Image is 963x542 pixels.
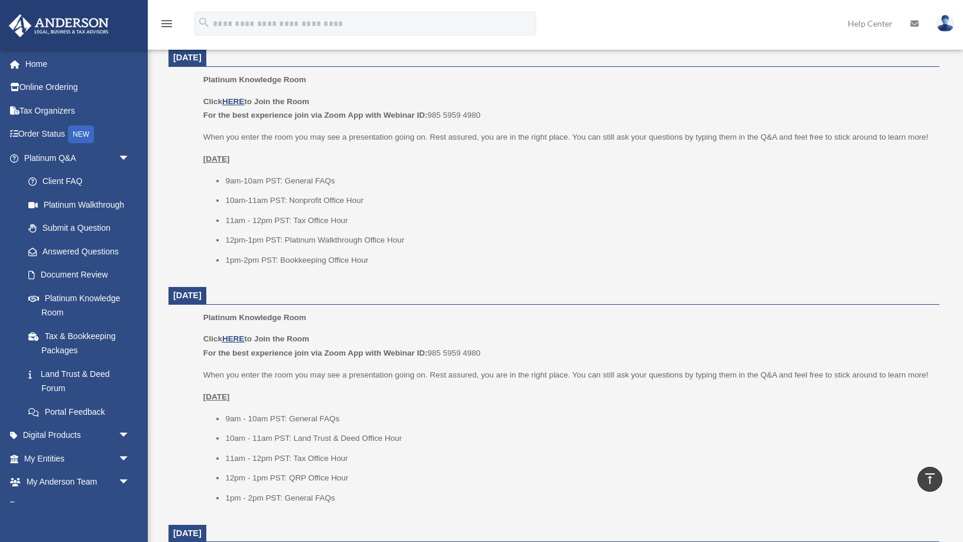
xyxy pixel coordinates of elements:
[160,17,174,31] i: menu
[203,97,309,106] b: Click to Join the Room
[225,193,931,208] li: 10am-11am PST: Nonprofit Office Hour
[225,253,931,267] li: 1pm-2pm PST: Bookkeeping Office Hour
[17,362,148,400] a: Land Trust & Deed Forum
[222,334,244,343] a: HERE
[225,174,931,188] li: 9am-10am PST: General FAQs
[118,470,142,495] span: arrow_drop_down
[173,528,202,538] span: [DATE]
[203,349,427,357] b: For the best experience join via Zoom App with Webinar ID:
[8,146,148,170] a: Platinum Q&Aarrow_drop_down
[17,263,148,287] a: Document Review
[17,286,142,324] a: Platinum Knowledge Room
[5,14,112,37] img: Anderson Advisors Platinum Portal
[17,193,148,217] a: Platinum Walkthrough
[203,334,309,343] b: Click to Join the Room
[203,75,306,84] span: Platinum Knowledge Room
[17,217,148,240] a: Submit a Question
[225,214,931,228] li: 11am - 12pm PST: Tax Office Hour
[8,493,148,517] a: My Documentsarrow_drop_down
[8,99,148,122] a: Tax Organizers
[8,52,148,76] a: Home
[8,424,148,447] a: Digital Productsarrow_drop_down
[225,233,931,247] li: 12pm-1pm PST: Platinum Walkthrough Office Hour
[8,447,148,470] a: My Entitiesarrow_drop_down
[8,122,148,147] a: Order StatusNEW
[203,392,230,401] u: [DATE]
[173,291,202,300] span: [DATE]
[203,154,230,163] u: [DATE]
[197,16,210,29] i: search
[118,146,142,170] span: arrow_drop_down
[118,424,142,448] span: arrow_drop_down
[118,447,142,471] span: arrow_drop_down
[8,470,148,494] a: My Anderson Teamarrow_drop_down
[173,53,202,62] span: [DATE]
[203,111,427,120] b: For the best experience join via Zoom App with Webinar ID:
[203,130,931,144] p: When you enter the room you may see a presentation going on. Rest assured, you are in the right p...
[17,324,148,362] a: Tax & Bookkeeping Packages
[222,97,244,106] a: HERE
[917,467,942,492] a: vertical_align_top
[160,21,174,31] a: menu
[225,471,931,485] li: 12pm - 1pm PST: QRP Office Hour
[225,431,931,446] li: 10am - 11am PST: Land Trust & Deed Office Hour
[17,170,148,193] a: Client FAQ
[8,76,148,99] a: Online Ordering
[118,493,142,518] span: arrow_drop_down
[936,15,954,32] img: User Pic
[225,451,931,466] li: 11am - 12pm PST: Tax Office Hour
[203,313,306,322] span: Platinum Knowledge Room
[203,368,931,382] p: When you enter the room you may see a presentation going on. Rest assured, you are in the right p...
[225,412,931,426] li: 9am - 10am PST: General FAQs
[203,95,931,122] p: 985 5959 4980
[68,125,94,143] div: NEW
[17,240,148,263] a: Answered Questions
[203,332,931,360] p: 985 5959 4980
[17,400,148,424] a: Portal Feedback
[225,491,931,505] li: 1pm - 2pm PST: General FAQs
[923,472,937,486] i: vertical_align_top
